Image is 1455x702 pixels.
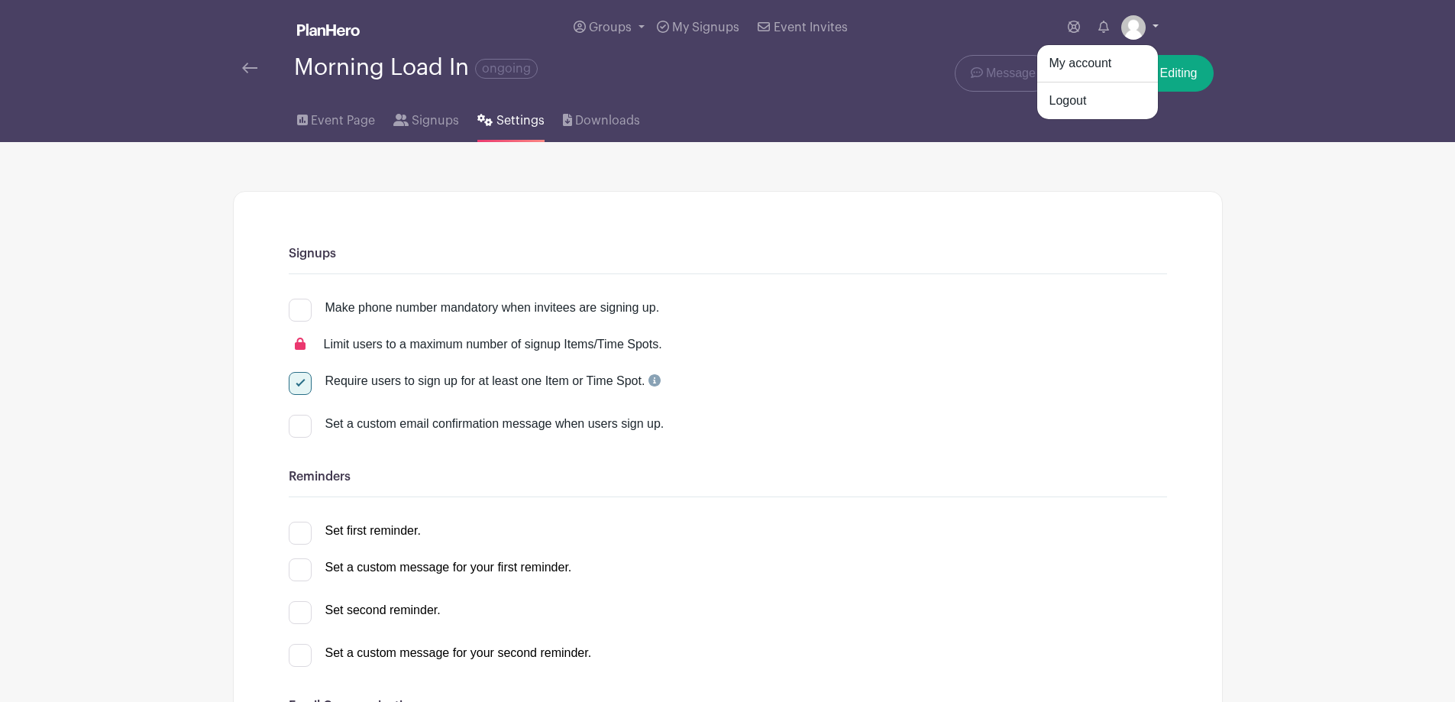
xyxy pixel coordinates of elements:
[475,59,538,79] span: ongoing
[324,335,662,354] div: Limit users to a maximum number of signup Items/Time Spots.
[297,24,360,36] img: logo_white-6c42ec7e38ccf1d336a20a19083b03d10ae64f83f12c07503d8b9e83406b4c7d.svg
[294,55,538,80] div: Morning Load In
[289,561,572,574] a: Set a custom message for your first reminder.
[393,93,459,142] a: Signups
[496,112,545,130] span: Settings
[325,372,661,390] div: Require users to sign up for at least one Item or Time Spot.
[955,55,1052,92] a: Message
[297,93,375,142] a: Event Page
[289,603,441,616] a: Set second reminder.
[325,299,660,317] div: Make phone number mandatory when invitees are signing up.
[986,64,1036,82] span: Message
[242,63,257,73] img: back-arrow-29a5d9b10d5bd6ae65dc969a981735edf675c4d7a1fe02e03b50dbd4ba3cdb55.svg
[325,601,441,620] div: Set second reminder.
[1121,15,1146,40] img: default-ce2991bfa6775e67f084385cd625a349d9dcbb7a52a09fb2fda1e96e2d18dcdb.png
[289,646,592,659] a: Set a custom message for your second reminder.
[774,21,848,34] span: Event Invites
[325,415,1167,433] div: Set a custom email confirmation message when users sign up.
[1037,89,1158,113] a: Logout
[311,112,375,130] span: Event Page
[563,93,640,142] a: Downloads
[325,644,592,662] div: Set a custom message for your second reminder.
[412,112,459,130] span: Signups
[589,21,632,34] span: Groups
[477,93,544,142] a: Settings
[1036,44,1159,120] div: Groups
[325,558,572,577] div: Set a custom message for your first reminder.
[325,522,421,540] div: Set first reminder.
[672,21,739,34] span: My Signups
[289,470,1167,484] h6: Reminders
[289,524,421,537] a: Set first reminder.
[1037,51,1158,76] a: My account
[289,247,1167,261] h6: Signups
[575,112,640,130] span: Downloads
